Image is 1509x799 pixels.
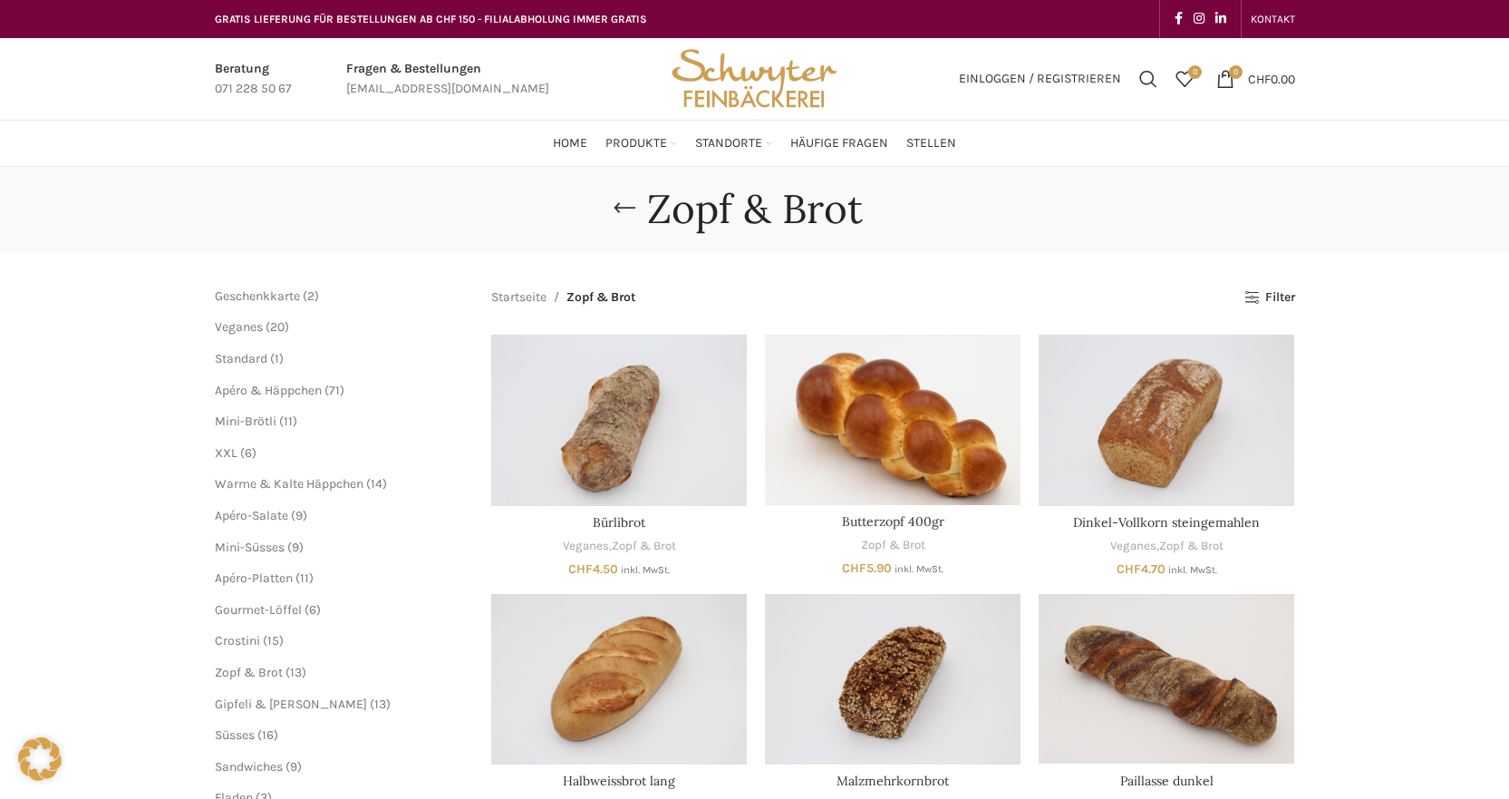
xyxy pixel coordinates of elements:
span: 20 [270,319,285,335]
a: Malzmehrkornbrot [765,594,1021,765]
a: Einloggen / Registrieren [950,61,1130,97]
span: Home [553,135,587,152]
span: Produkte [605,135,667,152]
a: Produkte [605,125,677,161]
span: 9 [290,759,297,775]
a: 0 CHF0.00 [1207,61,1304,97]
span: 9 [295,508,303,523]
span: 2 [307,288,314,304]
a: Butterzopf 400gr [765,335,1021,505]
div: Secondary navigation [1242,1,1304,37]
div: , [1039,538,1294,555]
bdi: 4.70 [1117,561,1166,577]
a: 0 [1166,61,1203,97]
span: 71 [329,383,340,398]
a: Site logo [665,70,843,85]
a: Paillasse dunkel [1120,773,1214,789]
a: Halbweissbrot lang [563,773,675,789]
a: Home [553,125,587,161]
a: Gipfeli & [PERSON_NAME] [215,697,367,712]
a: Sandwiches [215,759,283,775]
a: Instagram social link [1188,6,1210,32]
nav: Breadcrumb [491,287,635,307]
a: Standard [215,351,267,366]
a: Bürlibrot [593,514,645,531]
span: 11 [300,570,309,586]
h1: Zopf & Brot [647,185,863,233]
a: Linkedin social link [1210,6,1232,32]
a: Zopf & Brot [861,537,925,554]
a: Infobox link [346,59,549,100]
span: Warme & Kalte Häppchen [215,476,363,492]
a: Apéro & Häppchen [215,383,322,398]
span: KONTAKT [1251,13,1295,25]
div: Suchen [1130,61,1166,97]
span: CHF [568,561,593,577]
span: Stellen [906,135,956,152]
span: 6 [245,445,252,461]
bdi: 5.90 [842,560,892,576]
span: 6 [309,602,316,618]
span: 0 [1188,65,1202,79]
span: 1 [275,351,279,366]
a: Mini-Brötli [215,414,276,429]
a: XXL [215,445,237,461]
bdi: 4.50 [568,561,618,577]
a: Veganes [1110,538,1156,555]
a: Apéro-Salate [215,508,288,523]
span: Süsses [215,727,255,743]
span: 16 [262,727,274,743]
a: Häufige Fragen [790,125,888,161]
a: Veganes [215,319,263,335]
a: Stellen [906,125,956,161]
a: Crostini [215,633,260,648]
span: 14 [371,476,382,492]
a: Zopf & Brot [612,538,676,555]
a: Butterzopf 400gr [842,513,944,530]
img: Bäckerei Schwyter [665,38,843,120]
span: Häufige Fragen [790,135,888,152]
a: Dinkel-Vollkorn steingemahlen [1073,514,1260,531]
a: Standorte [695,125,772,161]
a: Geschenkkarte [215,288,300,304]
a: Filter [1244,290,1294,306]
a: Mini-Süsses [215,540,285,555]
bdi: 0.00 [1248,71,1295,86]
span: 11 [284,414,293,429]
a: Facebook social link [1169,6,1188,32]
a: Zopf & Brot [1159,538,1224,555]
a: Malzmehrkornbrot [837,773,949,789]
a: Apéro-Platten [215,570,293,586]
a: KONTAKT [1251,1,1295,37]
div: , [491,538,747,555]
span: Einloggen / Registrieren [959,73,1121,85]
span: CHF [1117,561,1141,577]
span: 0 [1229,65,1243,79]
span: CHF [842,560,866,576]
span: Standorte [695,135,762,152]
a: Dinkel-Vollkorn steingemahlen [1039,335,1294,505]
a: Veganes [563,538,609,555]
a: Infobox link [215,59,292,100]
a: Paillasse dunkel [1039,594,1294,765]
a: Gourmet-Löffel [215,602,302,618]
a: Go back [602,190,647,227]
span: CHF [1248,71,1271,86]
span: GRATIS LIEFERUNG FÜR BESTELLUNGEN AB CHF 150 - FILIALABHOLUNG IMMER GRATIS [215,13,647,25]
small: inkl. MwSt. [1168,564,1217,576]
div: Meine Wunschliste [1166,61,1203,97]
a: Zopf & Brot [215,665,283,680]
a: Startseite [491,287,547,307]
